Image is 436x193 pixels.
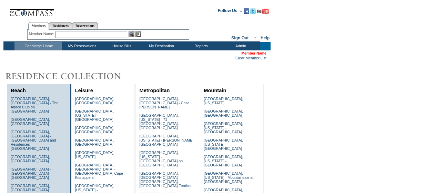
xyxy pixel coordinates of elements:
a: Beach [11,88,26,93]
a: [GEOGRAPHIC_DATA], [GEOGRAPHIC_DATA] - The Abaco Club on [GEOGRAPHIC_DATA] [11,97,59,113]
img: Become our fan on Facebook [244,8,249,14]
a: [GEOGRAPHIC_DATA], [GEOGRAPHIC_DATA] - [GEOGRAPHIC_DATA] and Residences [GEOGRAPHIC_DATA] [11,130,56,151]
a: [GEOGRAPHIC_DATA], [US_STATE] - [GEOGRAPHIC_DATA] [204,138,243,151]
a: [GEOGRAPHIC_DATA], [GEOGRAPHIC_DATA] [204,109,243,117]
a: Members [28,22,49,30]
a: Reservations [72,22,98,29]
a: [GEOGRAPHIC_DATA], [GEOGRAPHIC_DATA] [11,184,50,192]
td: Admin [220,42,260,50]
a: Leisure [75,88,93,93]
td: Concierge Home [14,42,62,50]
td: My Destination [141,42,181,50]
a: Clear [235,56,244,60]
a: Sign Out [231,36,249,40]
a: [GEOGRAPHIC_DATA], [GEOGRAPHIC_DATA] - [GEOGRAPHIC_DATA] Cape Kidnappers [75,163,123,180]
a: Become our fan on Facebook [244,10,249,15]
a: [GEOGRAPHIC_DATA], [GEOGRAPHIC_DATA] - [GEOGRAPHIC_DATA], [GEOGRAPHIC_DATA] Exotica [139,171,191,188]
a: [GEOGRAPHIC_DATA], [GEOGRAPHIC_DATA] [11,117,50,126]
a: [GEOGRAPHIC_DATA], [US_STATE] - Mountainside at [GEOGRAPHIC_DATA] [204,171,253,184]
span: :: [253,36,256,40]
img: i.gif [3,10,9,11]
span: Member Name [241,51,266,55]
a: [GEOGRAPHIC_DATA] - [GEOGRAPHIC_DATA] - [GEOGRAPHIC_DATA] [11,167,51,180]
a: Subscribe to our YouTube Channel [257,10,269,15]
a: [GEOGRAPHIC_DATA], [GEOGRAPHIC_DATA] - Casa [PERSON_NAME] [139,97,189,109]
a: [GEOGRAPHIC_DATA], [GEOGRAPHIC_DATA] [11,155,50,163]
a: [GEOGRAPHIC_DATA], [US_STATE] [75,151,114,159]
a: Help [261,36,270,40]
img: Subscribe to our YouTube Channel [257,9,269,14]
a: [GEOGRAPHIC_DATA], [US_STATE] [204,97,243,105]
a: [GEOGRAPHIC_DATA], [US_STATE] - [GEOGRAPHIC_DATA] on [GEOGRAPHIC_DATA] [139,151,183,167]
a: Mountain [204,88,226,93]
a: Metropolitan [139,88,170,93]
td: House Bills [101,42,141,50]
a: [GEOGRAPHIC_DATA], [US_STATE] - [GEOGRAPHIC_DATA] [204,155,243,167]
a: Follow us on Twitter [250,10,256,15]
img: Reservations [135,31,141,37]
img: Destinations by Exclusive Resorts [3,69,138,83]
td: Follow Us :: [218,8,242,16]
a: [GEOGRAPHIC_DATA], [GEOGRAPHIC_DATA] [75,97,114,105]
td: Reports [181,42,220,50]
img: View [129,31,134,37]
a: [GEOGRAPHIC_DATA], [US_STATE] - [GEOGRAPHIC_DATA] [75,109,114,122]
a: [GEOGRAPHIC_DATA], [GEOGRAPHIC_DATA] [75,126,114,134]
img: Compass Home [9,3,54,18]
a: [GEOGRAPHIC_DATA], [US_STATE] - 71 [GEOGRAPHIC_DATA], [GEOGRAPHIC_DATA] [139,113,179,130]
a: [GEOGRAPHIC_DATA], [GEOGRAPHIC_DATA] [75,138,114,146]
a: Member List [245,56,266,60]
a: [GEOGRAPHIC_DATA], [US_STATE] - [GEOGRAPHIC_DATA] [204,122,243,134]
td: My Reservations [62,42,101,50]
img: Follow us on Twitter [250,8,256,14]
div: Member Name: [29,31,55,37]
a: [GEOGRAPHIC_DATA], [US_STATE] - [PERSON_NAME][GEOGRAPHIC_DATA] [139,134,193,146]
a: Residences [49,22,72,29]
